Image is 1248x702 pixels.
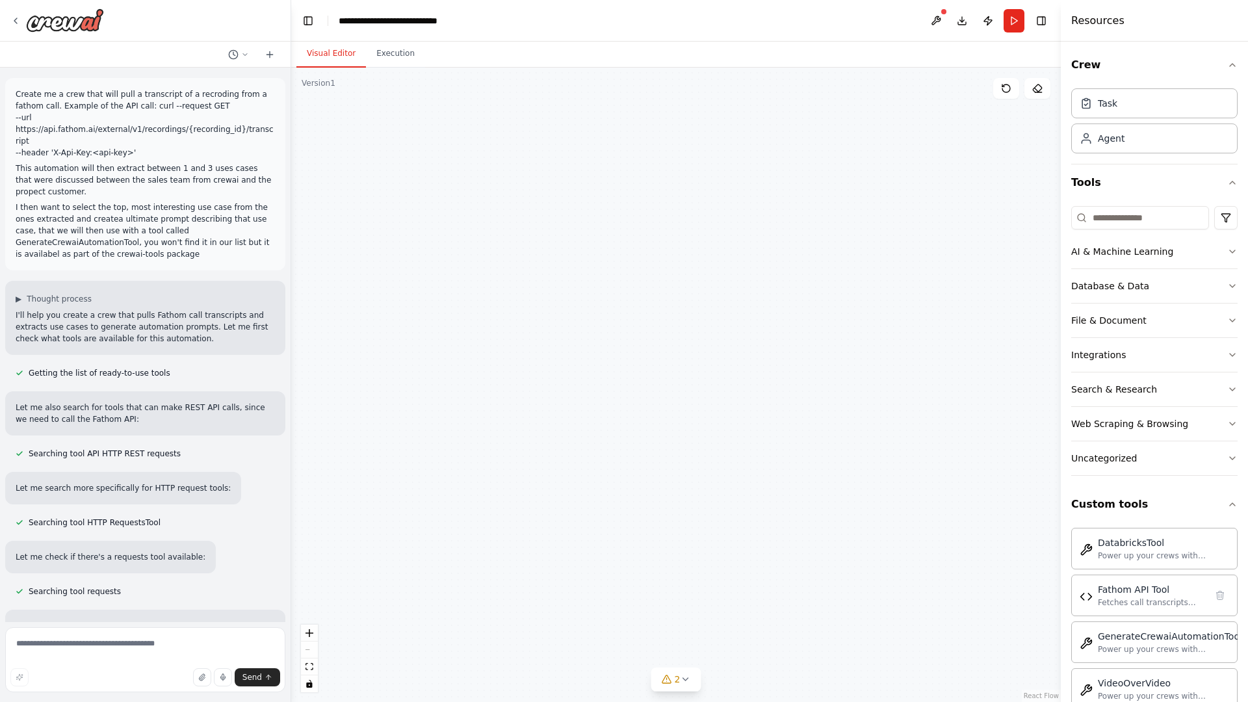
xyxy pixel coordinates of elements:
[16,551,205,563] p: Let me check if there's a requests tool available:
[1098,583,1206,596] div: Fathom API Tool
[1080,590,1093,603] img: Fathom API Tool
[1098,597,1206,608] div: Fetches call transcripts from the Fathom API using a recording ID. Requires FATHOM_API_KEY enviro...
[214,668,232,686] button: Click to speak your automation idea
[16,294,92,304] button: ▶Thought process
[1071,164,1238,201] button: Tools
[10,668,29,686] button: Improve this prompt
[1098,677,1229,690] div: VideoOverVideo
[1071,338,1238,372] button: Integrations
[301,675,318,692] button: toggle interactivity
[1098,551,1229,561] div: Power up your crews with databricks_tool
[26,8,104,32] img: Logo
[1080,543,1093,556] img: DatabricksTool
[1071,348,1126,361] div: Integrations
[1071,383,1157,396] div: Search & Research
[302,78,335,88] div: Version 1
[1071,279,1149,292] div: Database & Data
[1080,637,1093,650] img: GenerateCrewaiAutomationTool
[675,673,681,686] span: 2
[1071,372,1238,406] button: Search & Research
[1071,304,1238,337] button: File & Document
[299,12,317,30] button: Hide left sidebar
[366,40,425,68] button: Execution
[1071,269,1238,303] button: Database & Data
[16,88,275,159] p: Create me a crew that will pull a transcript of a recroding from a fathom call. Example of the AP...
[1098,97,1117,110] div: Task
[1098,644,1242,655] div: Power up your crews with generate_crewai_automation_tool
[1024,692,1059,699] a: React Flow attribution
[1098,691,1229,701] div: Power up your crews with video_over_video
[29,586,121,597] span: Searching tool requests
[1071,83,1238,164] div: Crew
[1071,245,1173,258] div: AI & Machine Learning
[1211,586,1229,604] button: Delete tool
[29,368,170,378] span: Getting the list of ready-to-use tools
[1098,536,1229,549] div: DatabricksTool
[1071,486,1238,523] button: Custom tools
[1071,201,1238,486] div: Tools
[223,47,254,62] button: Switch to previous chat
[1071,417,1188,430] div: Web Scraping & Browsing
[1071,407,1238,441] button: Web Scraping & Browsing
[1071,441,1238,475] button: Uncategorized
[16,402,275,425] p: Let me also search for tools that can make REST API calls, since we need to call the Fathom API:
[1080,684,1093,697] img: VideoOverVideo
[1032,12,1050,30] button: Hide right sidebar
[1071,47,1238,83] button: Crew
[193,668,211,686] button: Upload files
[1098,630,1242,643] div: GenerateCrewaiAutomationTool
[29,448,181,459] span: Searching tool API HTTP REST requests
[296,40,366,68] button: Visual Editor
[339,14,474,27] nav: breadcrumb
[16,201,275,260] p: I then want to select the top, most interesting use case from the ones extracted and createa ulti...
[301,625,318,692] div: React Flow controls
[16,482,231,494] p: Let me search more specifically for HTTP request tools:
[16,620,275,643] p: It seems there isn't a ready-to-use HTTP requests tool. Let me check what tools might be availabl...
[1071,452,1137,465] div: Uncategorized
[651,668,701,692] button: 2
[242,672,262,682] span: Send
[16,309,275,344] p: I'll help you create a crew that pulls Fathom call transcripts and extracts use cases to generate...
[1071,314,1147,327] div: File & Document
[235,668,280,686] button: Send
[1071,235,1238,268] button: AI & Machine Learning
[1098,132,1124,145] div: Agent
[29,517,161,528] span: Searching tool HTTP RequestsTool
[301,625,318,642] button: zoom in
[16,162,275,198] p: This automation will then extract between 1 and 3 uses cases that were discussed between the sale...
[27,294,92,304] span: Thought process
[259,47,280,62] button: Start a new chat
[1071,13,1124,29] h4: Resources
[301,658,318,675] button: fit view
[16,294,21,304] span: ▶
